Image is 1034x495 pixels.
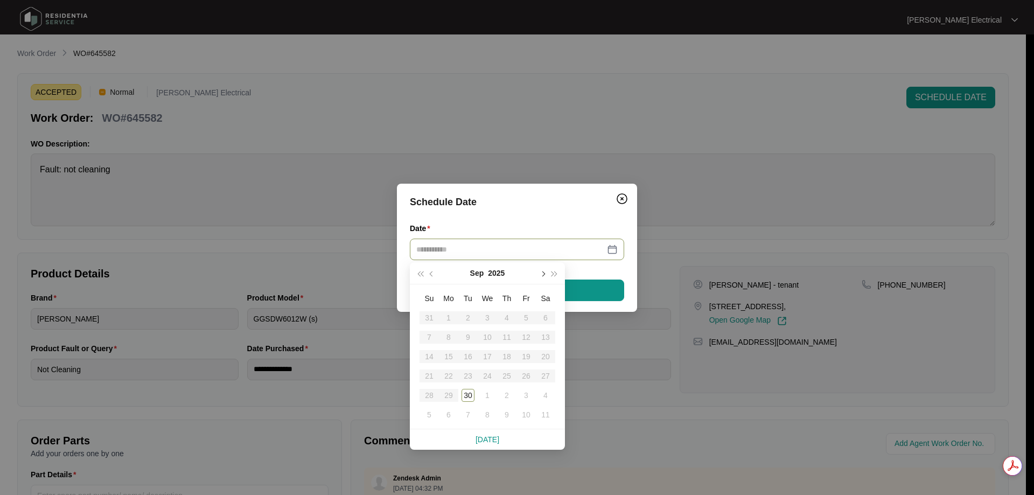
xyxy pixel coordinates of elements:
[488,262,505,284] button: 2025
[458,386,478,405] td: 2025-09-30
[520,389,533,402] div: 3
[497,386,516,405] td: 2025-10-02
[539,389,552,402] div: 4
[439,289,458,308] th: Mo
[516,405,536,424] td: 2025-10-10
[497,289,516,308] th: Th
[439,405,458,424] td: 2025-10-06
[616,192,628,205] img: closeCircle
[516,289,536,308] th: Fr
[478,386,497,405] td: 2025-10-01
[516,386,536,405] td: 2025-10-03
[462,389,474,402] div: 30
[539,408,552,421] div: 11
[416,243,605,255] input: Date
[613,190,631,207] button: Close
[536,386,555,405] td: 2025-10-04
[462,408,474,421] div: 7
[478,405,497,424] td: 2025-10-08
[536,289,555,308] th: Sa
[497,405,516,424] td: 2025-10-09
[481,389,494,402] div: 1
[470,262,484,284] button: Sep
[481,408,494,421] div: 8
[442,408,455,421] div: 6
[420,289,439,308] th: Su
[500,389,513,402] div: 2
[478,289,497,308] th: We
[410,223,435,234] label: Date
[423,408,436,421] div: 5
[500,408,513,421] div: 9
[458,405,478,424] td: 2025-10-07
[420,405,439,424] td: 2025-10-05
[410,194,624,210] div: Schedule Date
[458,289,478,308] th: Tu
[520,408,533,421] div: 10
[476,435,499,444] a: [DATE]
[536,405,555,424] td: 2025-10-11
